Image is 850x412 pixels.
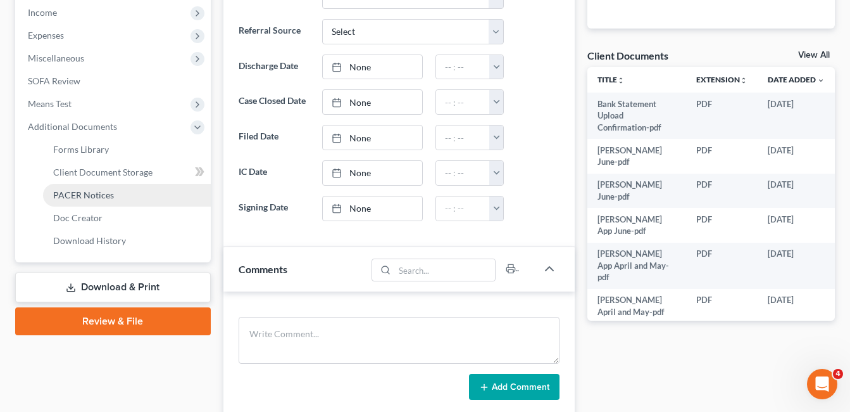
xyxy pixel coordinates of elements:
[436,90,490,114] input: -- : --
[28,53,84,63] span: Miscellaneous
[60,315,70,325] button: Upload attachment
[768,75,825,84] a: Date Added expand_more
[833,369,843,379] span: 4
[10,273,208,350] div: Hi [PERSON_NAME]! Apologies for the delayed response. It looks like you were able to successfully...
[61,6,106,16] h1: Operator
[758,139,835,174] td: [DATE]
[28,75,80,86] span: SOFA Review
[232,89,316,115] label: Case Closed Date
[758,289,835,324] td: [DATE]
[43,161,211,184] a: Client Document Storage
[740,77,747,84] i: unfold_more
[15,307,211,335] a: Review & File
[10,94,243,157] div: James says…
[20,101,197,139] div: Hi [PERSON_NAME]! It is back up now. You should be good to file. Let me know if you are having an...
[28,30,64,41] span: Expenses
[239,263,287,275] span: Comments
[20,280,197,342] div: Hi [PERSON_NAME]! Apologies for the delayed response. It looks like you were able to successfully...
[40,315,50,325] button: Gif picker
[597,75,625,84] a: Titleunfold_more
[80,315,91,325] button: Start recording
[807,369,837,399] iframe: Intercom live chat
[61,16,158,29] p: The team can also help
[395,259,496,281] input: Search...
[232,55,316,80] label: Discharge Date
[587,49,668,62] div: Client Documents
[469,374,559,401] button: Add Comment
[686,93,758,139] td: PDF
[587,174,686,209] td: [PERSON_NAME] June-pdf
[323,161,422,185] a: None
[686,289,758,324] td: PDF
[686,243,758,289] td: PDF
[436,126,490,150] input: -- : --
[617,77,625,84] i: unfold_more
[43,229,211,252] a: Download History
[38,67,51,79] img: Profile image for James
[56,164,233,189] div: This is the message I received when I attempted to file:
[222,5,245,28] div: Close
[53,212,103,223] span: Doc Creator
[53,167,153,177] span: Client Document Storage
[11,288,242,310] textarea: Message…
[28,121,117,132] span: Additional Documents
[28,7,57,18] span: Income
[587,139,686,174] td: [PERSON_NAME] June-pdf
[54,67,216,79] div: joined the conversation
[436,161,490,185] input: -- : --
[54,68,125,77] b: [PERSON_NAME]
[18,70,211,93] a: SOFA Review
[217,310,237,330] button: Send a message…
[8,5,32,29] button: go back
[232,19,316,44] label: Referral Source
[15,273,211,302] a: Download & Print
[758,174,835,209] td: [DATE]
[436,196,490,221] input: -- : --
[43,207,211,229] a: Doc Creator
[53,144,109,155] span: Forms Library
[39,23,242,54] a: More in the Help Center
[10,65,243,94] div: James says…
[46,157,243,196] div: This is the message I received when I attempted to file:
[798,51,830,60] a: View All
[323,90,422,114] a: None
[10,28,30,48] img: Profile image for Operator
[28,98,72,109] span: Means Test
[53,235,126,246] span: Download History
[587,93,686,139] td: Bank Statement Upload Confirmation-pdf
[46,198,243,262] div: Oh no!We are unable to file the case with the court.
[43,138,211,161] a: Forms Library
[43,184,211,207] a: PACER Notices
[10,273,243,378] div: James says…
[232,160,316,186] label: IC Date
[436,55,490,79] input: -- : --
[53,190,114,200] span: PACER Notices
[36,7,56,27] img: Profile image for Operator
[232,196,316,221] label: Signing Date
[587,289,686,324] td: [PERSON_NAME] April and May-pdf
[10,94,208,146] div: Hi [PERSON_NAME]! It is back up now. You should be good to file. Let me know if you are having an...
[587,208,686,243] td: [PERSON_NAME] App June-pdf
[20,315,30,325] button: Emoji picker
[323,126,422,150] a: None
[758,208,835,243] td: [DATE]
[587,243,686,289] td: [PERSON_NAME] App April and May-pdf
[232,125,316,150] label: Filed Date
[87,33,207,44] span: More in the Help Center
[686,174,758,209] td: PDF
[758,243,835,289] td: [DATE]
[686,208,758,243] td: PDF
[198,5,222,29] button: Home
[10,157,243,198] div: Thomas says…
[323,55,422,79] a: None
[10,198,243,273] div: Thomas says…
[758,93,835,139] td: [DATE]
[686,139,758,174] td: PDF
[56,205,233,255] div: Oh no! We are unable to file the case with the court.
[696,75,747,84] a: Extensionunfold_more
[323,196,422,221] a: None
[817,77,825,84] i: expand_more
